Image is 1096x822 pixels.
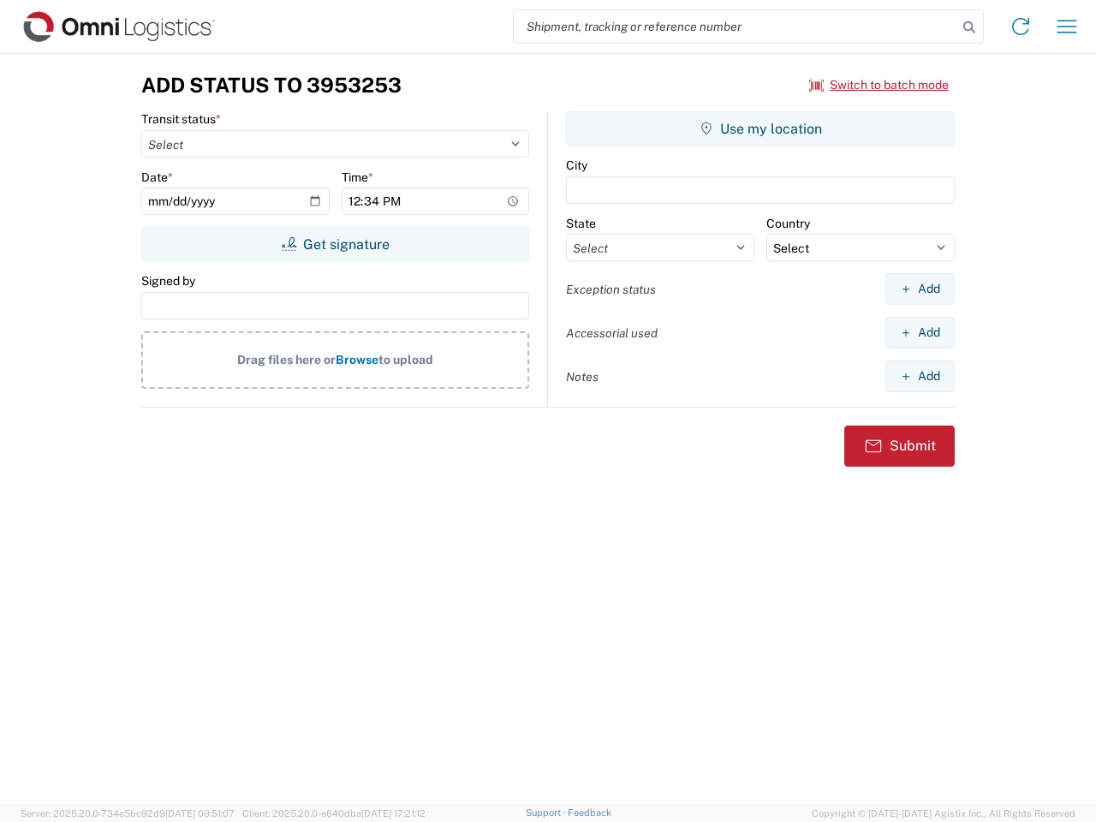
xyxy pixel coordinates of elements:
[885,317,955,348] button: Add
[568,807,611,818] a: Feedback
[514,10,957,43] input: Shipment, tracking or reference number
[141,170,173,185] label: Date
[361,808,426,819] span: [DATE] 17:21:12
[141,273,195,289] label: Signed by
[566,158,587,173] label: City
[566,369,599,384] label: Notes
[566,111,955,146] button: Use my location
[526,807,569,818] a: Support
[237,353,336,366] span: Drag files here or
[242,808,426,819] span: Client: 2025.20.0-e640dba
[141,111,221,127] label: Transit status
[812,806,1075,821] span: Copyright © [DATE]-[DATE] Agistix Inc., All Rights Reserved
[885,360,955,392] button: Add
[566,282,656,297] label: Exception status
[566,216,596,231] label: State
[336,353,378,366] span: Browse
[809,71,949,99] button: Switch to batch mode
[885,273,955,305] button: Add
[378,353,433,366] span: to upload
[566,325,658,341] label: Accessorial used
[844,426,955,467] button: Submit
[141,227,529,261] button: Get signature
[165,808,235,819] span: [DATE] 09:51:07
[141,73,402,98] h3: Add Status to 3953253
[21,808,235,819] span: Server: 2025.20.0-734e5bc92d9
[342,170,373,185] label: Time
[766,216,810,231] label: Country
